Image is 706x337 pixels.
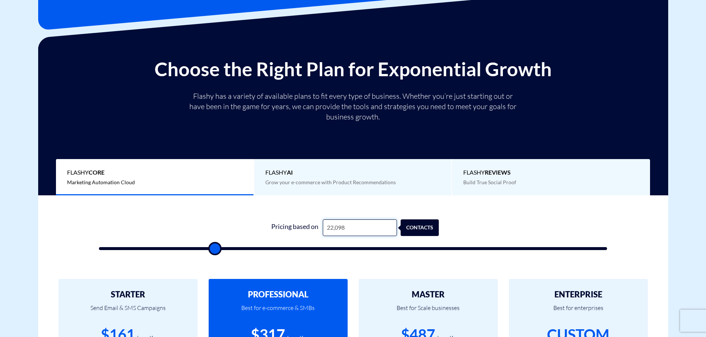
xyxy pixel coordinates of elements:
div: contacts [405,219,443,236]
h2: ENTERPRISE [520,290,637,299]
span: Grow your e-commerce with Product Recommendations [265,179,396,185]
span: Flashy [463,168,639,177]
p: Best for e-commerce & SMBs [220,299,337,324]
span: Flashy [265,168,441,177]
span: Marketing Automation Cloud [67,179,135,185]
p: Flashy has a variety of available plans to fit every type of business. Whether you’re just starti... [186,91,520,122]
h2: Choose the Right Plan for Exponential Growth [44,58,663,80]
span: Build True Social Proof [463,179,516,185]
p: Best for Scale businesses [370,299,487,324]
h2: STARTER [70,290,186,299]
div: Pricing based on [267,219,323,236]
b: AI [287,169,293,176]
h2: MASTER [370,290,487,299]
b: REVIEWS [485,169,511,176]
span: Flashy [67,168,242,177]
p: Best for enterprises [520,299,637,324]
b: Core [89,169,105,176]
p: Send Email & SMS Campaigns [70,299,186,324]
h2: PROFESSIONAL [220,290,337,299]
